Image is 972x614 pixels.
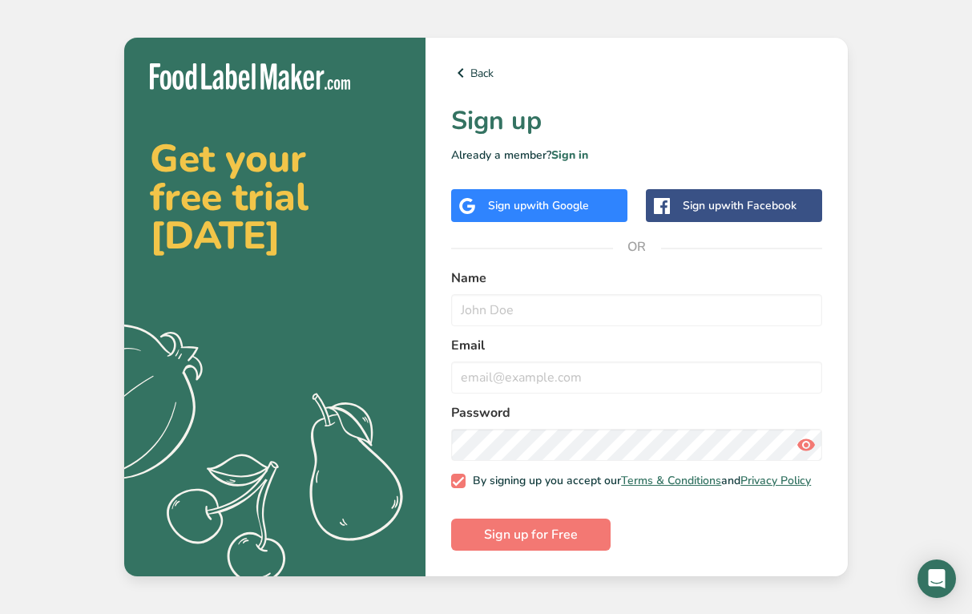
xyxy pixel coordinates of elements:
[613,223,661,271] span: OR
[526,198,589,213] span: with Google
[918,559,956,598] div: Open Intercom Messenger
[451,147,822,164] p: Already a member?
[451,269,822,288] label: Name
[551,147,588,163] a: Sign in
[451,519,611,551] button: Sign up for Free
[451,403,822,422] label: Password
[451,362,822,394] input: email@example.com
[484,525,578,544] span: Sign up for Free
[451,336,822,355] label: Email
[721,198,797,213] span: with Facebook
[621,473,721,488] a: Terms & Conditions
[740,473,811,488] a: Privacy Policy
[451,294,822,326] input: John Doe
[488,197,589,214] div: Sign up
[451,63,822,83] a: Back
[466,474,812,488] span: By signing up you accept our and
[150,63,350,90] img: Food Label Maker
[150,139,400,255] h2: Get your free trial [DATE]
[683,197,797,214] div: Sign up
[451,102,822,140] h1: Sign up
